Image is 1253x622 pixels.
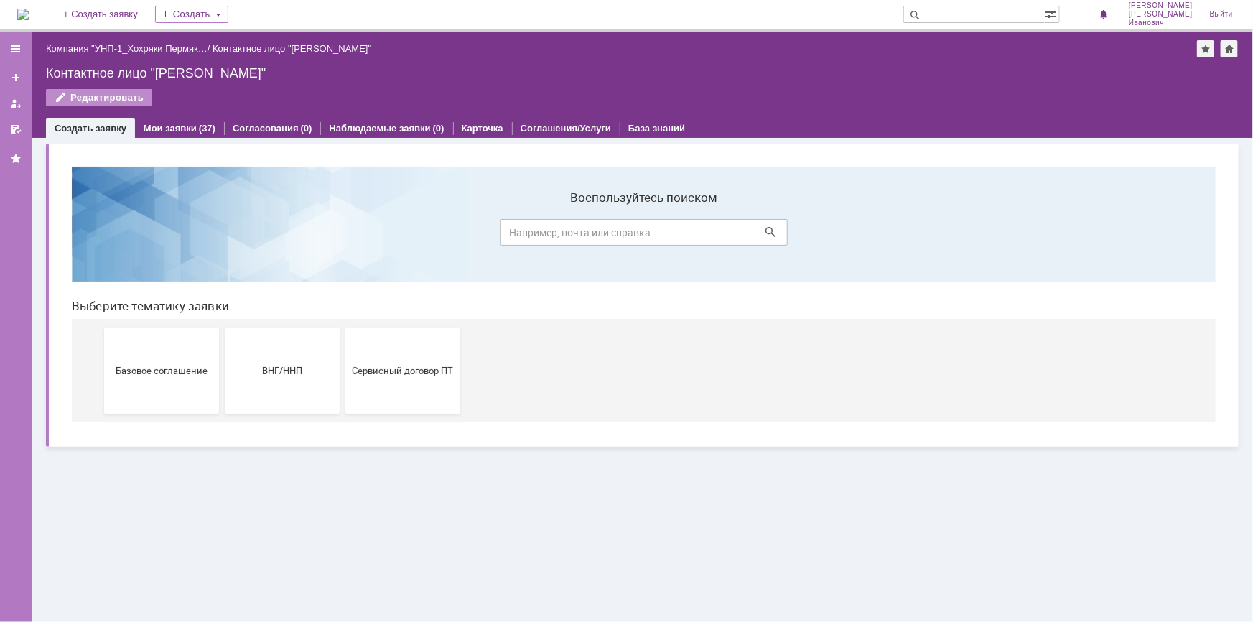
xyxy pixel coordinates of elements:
[44,172,159,259] button: Базовое соглашение
[462,123,503,134] a: Карточка
[289,210,396,221] span: Сервисный договор ПТ
[329,123,430,134] a: Наблюдаемые заявки
[1129,1,1193,10] span: [PERSON_NAME]
[521,123,611,134] a: Соглашения/Услуги
[285,172,400,259] button: Сервисный договор ПТ
[17,9,29,20] a: Перейти на домашнюю страницу
[17,9,29,20] img: logo
[199,123,215,134] div: (37)
[1045,6,1059,20] span: Расширенный поиск
[4,92,27,115] a: Мои заявки
[628,123,685,134] a: База знаний
[1197,40,1214,57] div: Добавить в избранное
[1221,40,1238,57] div: Сделать домашней страницей
[164,172,279,259] button: ВНГ/ННП
[46,43,213,54] div: /
[169,210,275,221] span: ВНГ/ННП
[233,123,299,134] a: Согласования
[46,43,208,54] a: Компания "УНП-1_Хохряки Пермяк…
[301,123,312,134] div: (0)
[155,6,228,23] div: Создать
[55,123,126,134] a: Создать заявку
[213,43,371,54] div: Контактное лицо "[PERSON_NAME]"
[48,210,154,221] span: Базовое соглашение
[4,118,27,141] a: Мои согласования
[440,35,727,50] label: Воспользуйтесь поиском
[144,123,197,134] a: Мои заявки
[11,144,1155,158] header: Выберите тематику заявки
[1129,10,1193,19] span: [PERSON_NAME]
[46,66,1239,80] div: Контактное лицо "[PERSON_NAME]"
[433,123,444,134] div: (0)
[440,64,727,90] input: Например, почта или справка
[1129,19,1193,27] span: Иванович
[4,66,27,89] a: Создать заявку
